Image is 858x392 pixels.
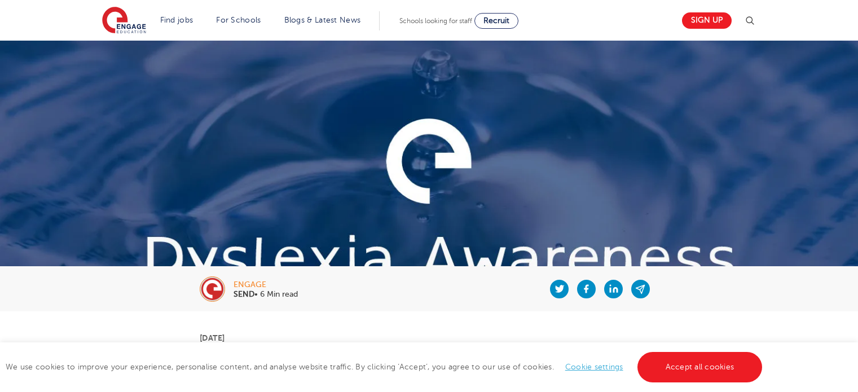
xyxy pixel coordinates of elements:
p: • 6 Min read [234,290,298,298]
a: Recruit [474,13,518,29]
a: Cookie settings [565,363,623,371]
img: Engage Education [102,7,146,35]
a: Sign up [682,12,732,29]
div: engage [234,281,298,289]
span: We use cookies to improve your experience, personalise content, and analyse website traffic. By c... [6,363,765,371]
a: Find jobs [160,16,193,24]
a: Blogs & Latest News [284,16,361,24]
span: Recruit [483,16,509,25]
a: For Schools [216,16,261,24]
a: Accept all cookies [637,352,763,382]
p: [DATE] [200,334,658,342]
span: Schools looking for staff [399,17,472,25]
b: SEND [234,290,254,298]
